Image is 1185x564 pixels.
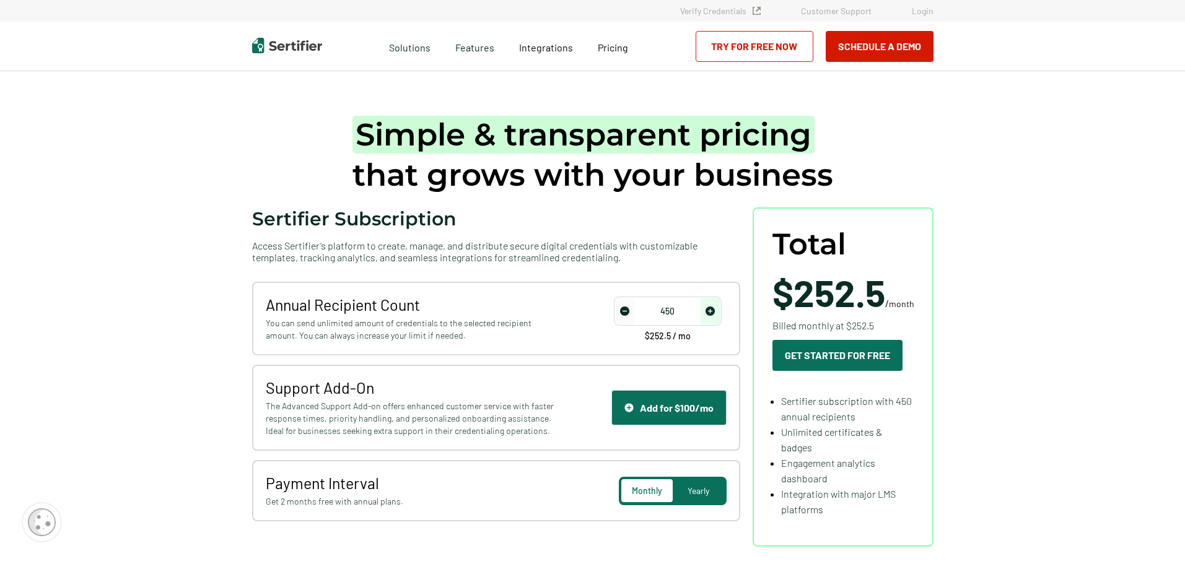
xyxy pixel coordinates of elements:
[781,457,875,484] span: Engagement analytics dashboard
[266,474,558,492] span: Payment Interval
[598,38,628,54] a: Pricing
[252,207,457,230] span: Sertifier Subscription
[889,298,914,309] span: month
[781,426,882,453] span: Unlimited certificates & badges
[706,306,715,316] img: Increase Icon
[912,6,934,16] a: Login
[266,495,558,508] span: Get 2 months free with annual plans.
[266,378,558,397] span: Support Add-On
[519,41,573,53] span: Integrations
[688,485,709,496] span: Yearly
[772,227,846,261] span: Total
[266,295,558,314] span: Annual Recipient Count
[772,340,903,371] button: Get Started For Free
[252,38,322,53] img: Sertifier | Digital Credentialing Platform
[519,38,573,54] a: Integrations
[701,298,720,324] span: increase number
[772,270,885,315] span: $252.5
[352,115,833,195] h1: that grows with your business
[1123,505,1185,564] iframe: Chat Widget
[266,317,558,342] span: You can send unlimited amount of credentials to the selected recipient amount. You can always inc...
[252,240,740,263] span: Access Sertifier’s platform to create, manage, and distribute secure digital credentials with cus...
[352,116,815,154] span: Simple & transparent pricing
[455,38,494,54] span: Features
[28,508,56,536] img: Cookie Popup Icon
[753,7,761,15] img: Verified
[389,38,431,54] span: Solutions
[680,6,761,16] a: Verify Credentials
[801,6,872,16] a: Customer Support
[645,332,691,341] span: $252.5 / mo
[826,31,934,62] button: Schedule a Demo
[620,306,629,316] img: Decrease Icon
[772,318,874,333] span: Billed monthly at $252.5
[624,403,634,412] img: Support Icon
[772,274,914,311] span: /
[624,402,714,414] div: Add for $100/mo
[598,41,628,53] span: Pricing
[611,390,727,425] button: Support IconAdd for $100/mo
[696,31,813,62] a: Try for Free Now
[781,488,896,515] span: Integration with major LMS platforms
[632,485,662,496] span: Monthly
[781,395,912,422] span: Sertifier subscription with 450 annual recipients
[266,400,558,437] span: The Advanced Support Add-on offers enhanced customer service with faster response times, priority...
[615,298,635,324] span: decrease number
